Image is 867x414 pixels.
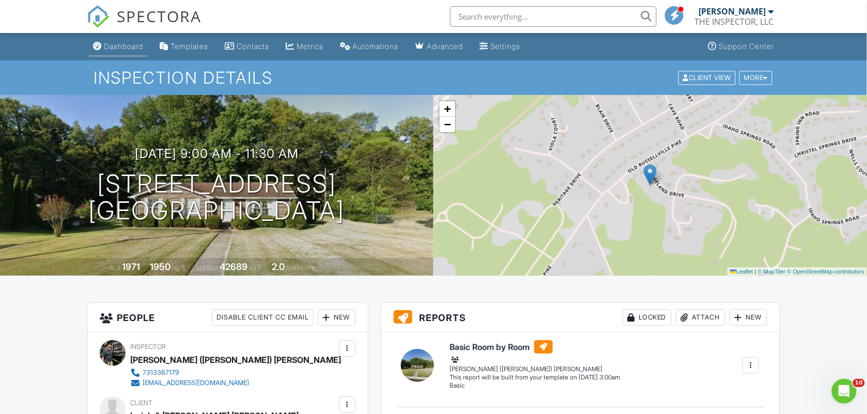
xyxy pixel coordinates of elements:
[704,37,778,56] a: Support Center
[440,117,455,132] a: Zoom out
[135,147,299,161] h3: [DATE] 9:00 am - 11:30 am
[87,14,202,36] a: SPECTORA
[171,42,208,51] div: Templates
[130,343,166,351] span: Inspector
[130,352,341,368] div: [PERSON_NAME] ([PERSON_NAME]) [PERSON_NAME]
[250,264,262,272] span: sq.ft.
[237,42,269,51] div: Contacts
[491,42,521,51] div: Settings
[130,368,333,378] a: 7313367179
[730,268,753,275] a: Leaflet
[444,102,451,115] span: +
[220,261,248,272] div: 42689
[758,268,786,275] a: © MapTiler
[297,42,323,51] div: Metrics
[94,69,774,87] h1: Inspection Details
[197,264,219,272] span: Lot Size
[450,340,621,354] h6: Basic Room by Room
[156,37,212,56] a: Templates
[677,73,738,81] a: Client View
[221,37,273,56] a: Contacts
[644,164,657,185] img: Marker
[104,42,143,51] div: Dashboard
[450,381,621,390] div: Basic
[853,379,865,387] span: 10
[150,261,171,272] div: 1950
[787,268,864,275] a: © OpenStreetMap contributors
[730,309,767,326] div: New
[336,37,403,56] a: Automations (Basic)
[318,309,355,326] div: New
[89,170,345,225] h1: [STREET_ADDRESS] [GEOGRAPHIC_DATA]
[282,37,328,56] a: Metrics
[450,373,621,381] div: This report will be built from your template on [DATE] 3:00am
[287,264,316,272] span: bathrooms
[87,5,110,28] img: The Best Home Inspection Software - Spectora
[755,268,756,275] span: |
[440,101,455,117] a: Zoom in
[832,379,857,404] iframe: Intercom live chat
[694,17,773,27] div: THE INSPECTOR, LLC
[381,303,780,332] h3: Reports
[143,369,179,377] div: 7313367179
[130,399,152,407] span: Client
[122,261,141,272] div: 1971
[719,42,774,51] div: Support Center
[117,5,202,27] span: SPECTORA
[212,309,314,326] div: Disable Client CC Email
[476,37,525,56] a: Settings
[272,261,285,272] div: 2.0
[89,37,147,56] a: Dashboard
[110,264,121,272] span: Built
[678,71,736,85] div: Client View
[450,6,657,27] input: Search everything...
[623,309,672,326] div: Locked
[173,264,187,272] span: sq. ft.
[353,42,399,51] div: Automations
[427,42,463,51] div: Advanced
[143,379,249,387] div: [EMAIL_ADDRESS][DOMAIN_NAME]
[450,355,621,373] div: [PERSON_NAME] ([PERSON_NAME]) [PERSON_NAME]
[411,37,468,56] a: Advanced
[739,71,773,85] div: More
[699,6,766,17] div: [PERSON_NAME]
[676,309,725,326] div: Attach
[130,378,333,388] a: [EMAIL_ADDRESS][DOMAIN_NAME]
[444,118,451,131] span: −
[87,303,368,332] h3: People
